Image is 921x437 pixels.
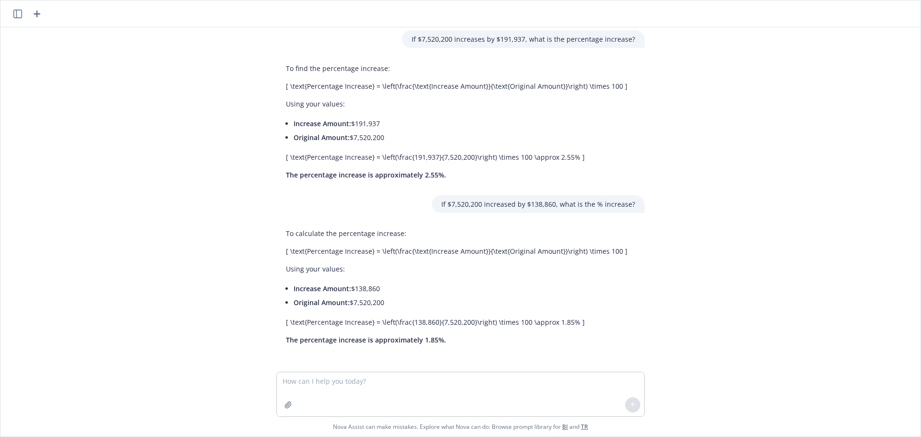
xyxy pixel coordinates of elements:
[294,133,350,142] span: Original Amount:
[294,130,627,144] li: $7,520,200
[294,298,350,307] span: Original Amount:
[294,119,351,128] span: Increase Amount:
[286,335,446,344] span: The percentage increase is approximately 1.85%.
[4,417,917,437] span: Nova Assist can make mistakes. Explore what Nova can do: Browse prompt library for and
[581,423,588,431] a: TR
[412,34,635,44] p: If $7,520,200 increases by $191,937, what is the percentage increase?
[286,246,627,256] p: [ \text{Percentage Increase} = \left(\frac{\text{Increase Amount}}{\text{Original Amount}}\right)...
[294,117,627,130] li: $191,937
[286,81,627,91] p: [ \text{Percentage Increase} = \left(\frac{\text{Increase Amount}}{\text{Original Amount}}\right)...
[441,199,635,209] p: If $7,520,200 increased by $138,860, what is the % increase?
[286,63,627,73] p: To find the percentage increase:
[286,170,446,179] span: The percentage increase is approximately 2.55%.
[294,282,627,295] li: $138,860
[286,152,627,162] p: [ \text{Percentage Increase} = \left(\frac{191,937}{7,520,200}\right) \times 100 \approx 2.55% ]
[286,317,627,327] p: [ \text{Percentage Increase} = \left(\frac{138,860}{7,520,200}\right) \times 100 \approx 1.85% ]
[286,228,627,238] p: To calculate the percentage increase:
[294,284,351,293] span: Increase Amount:
[562,423,568,431] a: BI
[286,99,627,109] p: Using your values:
[286,264,627,274] p: Using your values:
[294,295,627,309] li: $7,520,200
